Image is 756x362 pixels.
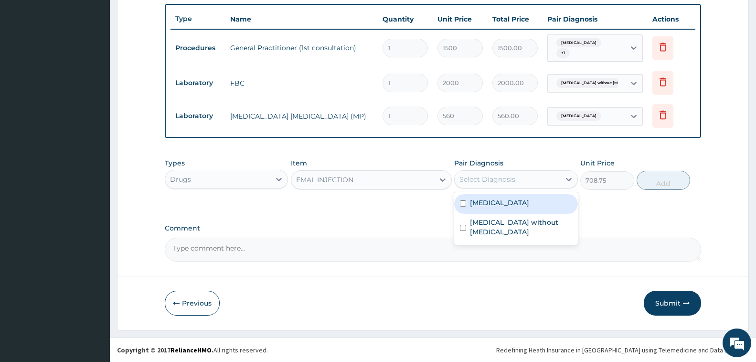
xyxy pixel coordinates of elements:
[378,10,433,29] th: Quantity
[488,10,543,29] th: Total Price
[165,159,185,167] label: Types
[291,158,307,168] label: Item
[225,10,378,29] th: Name
[644,291,701,316] button: Submit
[50,54,160,66] div: Chat with us now
[170,175,191,184] div: Drugs
[165,224,701,232] label: Comment
[165,291,220,316] button: Previous
[225,74,378,93] td: FBC
[170,74,225,92] td: Laboratory
[556,111,601,121] span: [MEDICAL_DATA]
[55,121,132,217] span: We're online!
[648,10,695,29] th: Actions
[556,48,570,58] span: + 1
[225,107,378,126] td: [MEDICAL_DATA] [MEDICAL_DATA] (MP)
[556,78,653,88] span: [MEDICAL_DATA] without [MEDICAL_DATA]
[433,10,488,29] th: Unit Price
[496,345,749,355] div: Redefining Heath Insurance in [GEOGRAPHIC_DATA] using Telemedicine and Data Science!
[580,158,615,168] label: Unit Price
[170,10,225,28] th: Type
[18,48,39,72] img: d_794563401_company_1708531726252_794563401
[170,107,225,125] td: Laboratory
[637,171,690,190] button: Add
[157,5,180,28] div: Minimize live chat window
[543,10,648,29] th: Pair Diagnosis
[110,338,756,362] footer: All rights reserved.
[470,198,529,208] label: [MEDICAL_DATA]
[170,346,212,354] a: RelianceHMO
[5,261,182,295] textarea: Type your message and hit 'Enter'
[470,218,572,237] label: [MEDICAL_DATA] without [MEDICAL_DATA]
[225,38,378,57] td: General Practitioner (1st consultation)
[296,175,353,185] div: EMAL INJECTION
[556,38,601,48] span: [MEDICAL_DATA]
[170,39,225,57] td: Procedures
[459,175,515,184] div: Select Diagnosis
[117,346,213,354] strong: Copyright © 2017 .
[454,158,503,168] label: Pair Diagnosis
